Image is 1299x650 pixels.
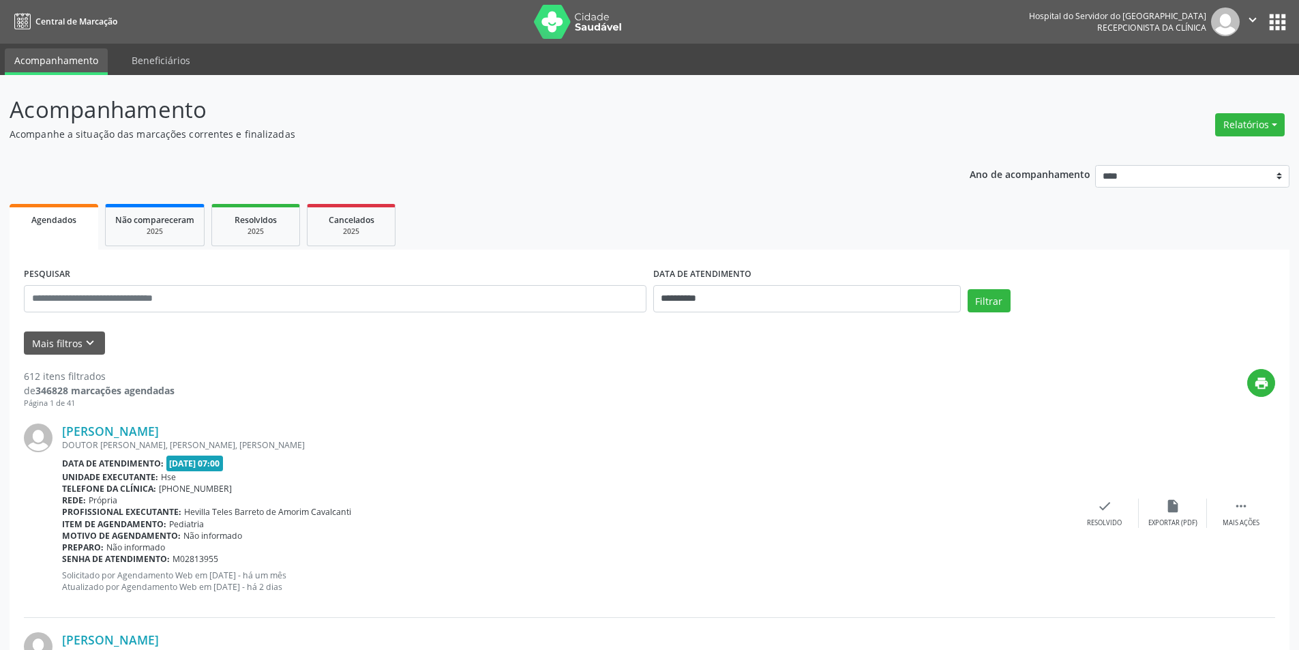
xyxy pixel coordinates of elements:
label: PESQUISAR [24,264,70,285]
p: Acompanhamento [10,93,906,127]
span: Agendados [31,214,76,226]
a: [PERSON_NAME] [62,424,159,439]
div: Mais ações [1223,518,1259,528]
b: Preparo: [62,542,104,553]
p: Solicitado por Agendamento Web em [DATE] - há um mês Atualizado por Agendamento Web em [DATE] - h... [62,570,1071,593]
a: [PERSON_NAME] [62,632,159,647]
a: Acompanhamento [5,48,108,75]
div: Página 1 de 41 [24,398,175,409]
span: Própria [89,494,117,506]
div: Resolvido [1087,518,1122,528]
b: Telefone da clínica: [62,483,156,494]
button: Filtrar [968,289,1011,312]
span: M02813955 [173,553,218,565]
div: Hospital do Servidor do [GEOGRAPHIC_DATA] [1029,10,1206,22]
i: check [1097,499,1112,514]
button: Relatórios [1215,113,1285,136]
div: 2025 [317,226,385,237]
div: Exportar (PDF) [1148,518,1197,528]
span: Não compareceram [115,214,194,226]
span: Resolvidos [235,214,277,226]
b: Profissional executante: [62,506,181,518]
span: Não informado [106,542,165,553]
span: Central de Marcação [35,16,117,27]
span: Pediatria [169,518,204,530]
span: [DATE] 07:00 [166,456,224,471]
a: Central de Marcação [10,10,117,33]
div: DOUTOR [PERSON_NAME], [PERSON_NAME], [PERSON_NAME] [62,439,1071,451]
label: DATA DE ATENDIMENTO [653,264,751,285]
b: Item de agendamento: [62,518,166,530]
i:  [1245,12,1260,27]
b: Rede: [62,494,86,506]
b: Data de atendimento: [62,458,164,469]
span: Recepcionista da clínica [1097,22,1206,33]
button: print [1247,369,1275,397]
button:  [1240,8,1266,36]
img: img [24,424,53,452]
a: Beneficiários [122,48,200,72]
b: Senha de atendimento: [62,553,170,565]
div: de [24,383,175,398]
div: 2025 [222,226,290,237]
i: keyboard_arrow_down [83,336,98,351]
button: apps [1266,10,1289,34]
p: Ano de acompanhamento [970,165,1090,182]
span: Cancelados [329,214,374,226]
i:  [1234,499,1249,514]
b: Unidade executante: [62,471,158,483]
span: [PHONE_NUMBER] [159,483,232,494]
button: Mais filtroskeyboard_arrow_down [24,331,105,355]
span: Não informado [183,530,242,542]
i: insert_drive_file [1165,499,1180,514]
strong: 346828 marcações agendadas [35,384,175,397]
div: 612 itens filtrados [24,369,175,383]
img: img [1211,8,1240,36]
p: Acompanhe a situação das marcações correntes e finalizadas [10,127,906,141]
div: 2025 [115,226,194,237]
b: Motivo de agendamento: [62,530,181,542]
span: Hevilla Teles Barreto de Amorim Cavalcanti [184,506,351,518]
i: print [1254,376,1269,391]
span: Hse [161,471,176,483]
